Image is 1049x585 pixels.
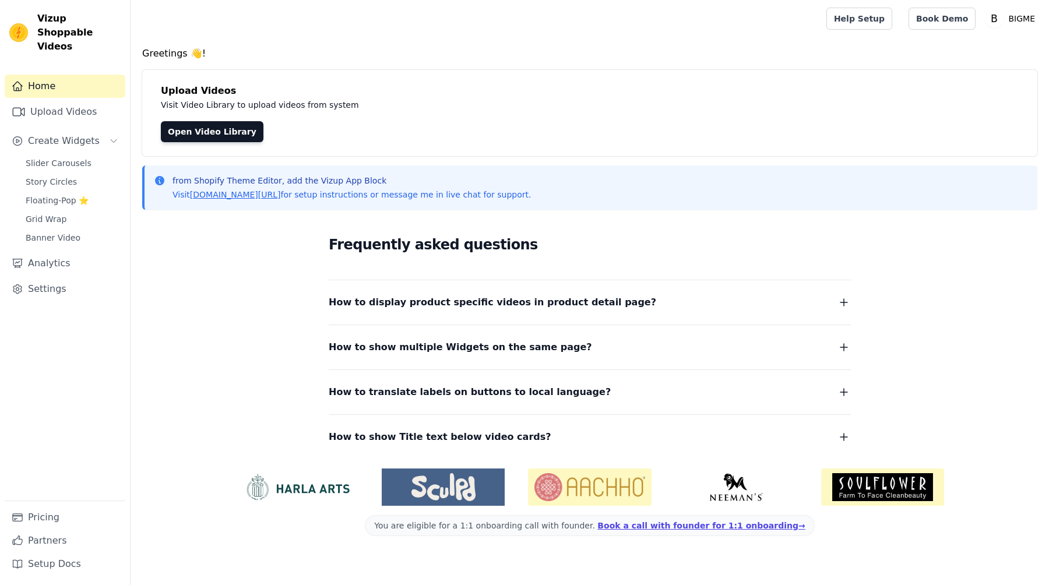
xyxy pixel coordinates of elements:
span: Story Circles [26,176,77,188]
a: Open Video Library [161,121,263,142]
button: B BIGME [985,8,1040,29]
button: How to display product specific videos in product detail page? [329,294,851,311]
img: Vizup [9,23,28,42]
p: Visit for setup instructions or message me in live chat for support. [173,189,531,200]
h4: Upload Videos [161,84,1019,98]
span: Grid Wrap [26,213,66,225]
button: Create Widgets [5,129,125,153]
a: Grid Wrap [19,211,125,227]
span: How to display product specific videos in product detail page? [329,294,656,311]
a: Banner Video [19,230,125,246]
a: Book Demo [909,8,976,30]
a: Book a call with founder for 1:1 onboarding [597,521,805,530]
img: Sculpd US [382,473,505,501]
a: Settings [5,277,125,301]
a: Pricing [5,506,125,529]
button: How to show Title text below video cards? [329,429,851,445]
span: How to translate labels on buttons to local language? [329,384,611,400]
a: Help Setup [826,8,892,30]
img: HarlaArts [235,473,358,501]
button: How to translate labels on buttons to local language? [329,384,851,400]
span: How to show Title text below video cards? [329,429,551,445]
span: Create Widgets [28,134,100,148]
a: Analytics [5,252,125,275]
a: Floating-Pop ⭐ [19,192,125,209]
span: Banner Video [26,232,80,244]
text: B [991,13,998,24]
button: How to show multiple Widgets on the same page? [329,339,851,355]
img: Soulflower [821,468,944,506]
a: Setup Docs [5,552,125,576]
img: Aachho [528,468,651,506]
a: [DOMAIN_NAME][URL] [190,190,281,199]
a: Home [5,75,125,98]
h2: Frequently asked questions [329,233,851,256]
span: Vizup Shoppable Videos [37,12,121,54]
a: Slider Carousels [19,155,125,171]
span: Slider Carousels [26,157,91,169]
p: Visit Video Library to upload videos from system [161,98,683,112]
img: Neeman's [675,473,798,501]
span: Floating-Pop ⭐ [26,195,89,206]
a: Story Circles [19,174,125,190]
a: Partners [5,529,125,552]
p: from Shopify Theme Editor, add the Vizup App Block [173,175,531,186]
a: Upload Videos [5,100,125,124]
p: BIGME [1004,8,1040,29]
span: How to show multiple Widgets on the same page? [329,339,592,355]
h4: Greetings 👋! [142,47,1037,61]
